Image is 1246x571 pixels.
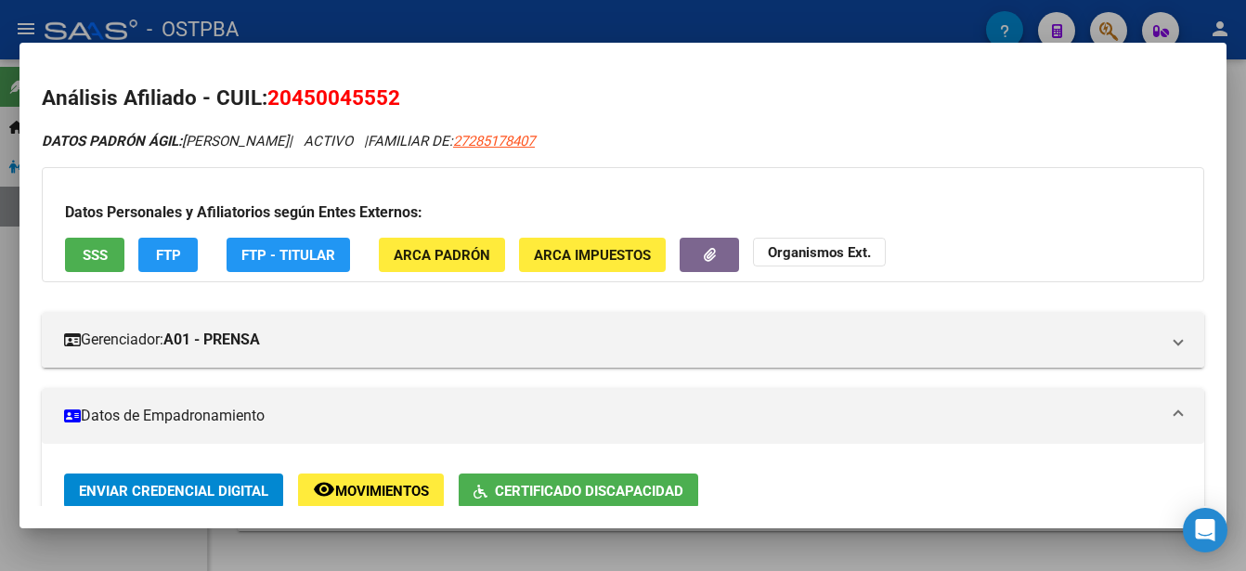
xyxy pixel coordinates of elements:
mat-panel-title: Gerenciador: [64,329,1160,351]
span: ARCA Impuestos [534,247,651,264]
strong: Organismos Ext. [768,244,871,261]
span: Enviar Credencial Digital [79,483,268,500]
button: Organismos Ext. [753,238,886,266]
button: ARCA Impuestos [519,238,666,272]
button: SSS [65,238,124,272]
mat-icon: remove_red_eye [313,478,335,500]
button: Certificado Discapacidad [459,474,698,508]
h2: Análisis Afiliado - CUIL: [42,83,1204,114]
div: Open Intercom Messenger [1183,508,1227,552]
button: FTP [138,238,198,272]
span: ARCA Padrón [394,247,490,264]
span: 27285178407 [453,133,535,149]
i: | ACTIVO | [42,133,535,149]
span: Certificado Discapacidad [495,483,683,500]
button: Movimientos [298,474,444,508]
strong: DATOS PADRÓN ÁGIL: [42,133,182,149]
button: Enviar Credencial Digital [64,474,283,508]
button: FTP - Titular [227,238,350,272]
span: FAMILIAR DE: [368,133,535,149]
span: 20450045552 [267,85,400,110]
strong: A01 - PRENSA [163,329,260,351]
span: FTP [156,247,181,264]
mat-expansion-panel-header: Gerenciador:A01 - PRENSA [42,312,1204,368]
span: FTP - Titular [241,247,335,264]
mat-expansion-panel-header: Datos de Empadronamiento [42,388,1204,444]
button: ARCA Padrón [379,238,505,272]
span: Movimientos [335,483,429,500]
h3: Datos Personales y Afiliatorios según Entes Externos: [65,201,1181,224]
span: [PERSON_NAME] [42,133,289,149]
mat-panel-title: Datos de Empadronamiento [64,405,1160,427]
span: SSS [83,247,108,264]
